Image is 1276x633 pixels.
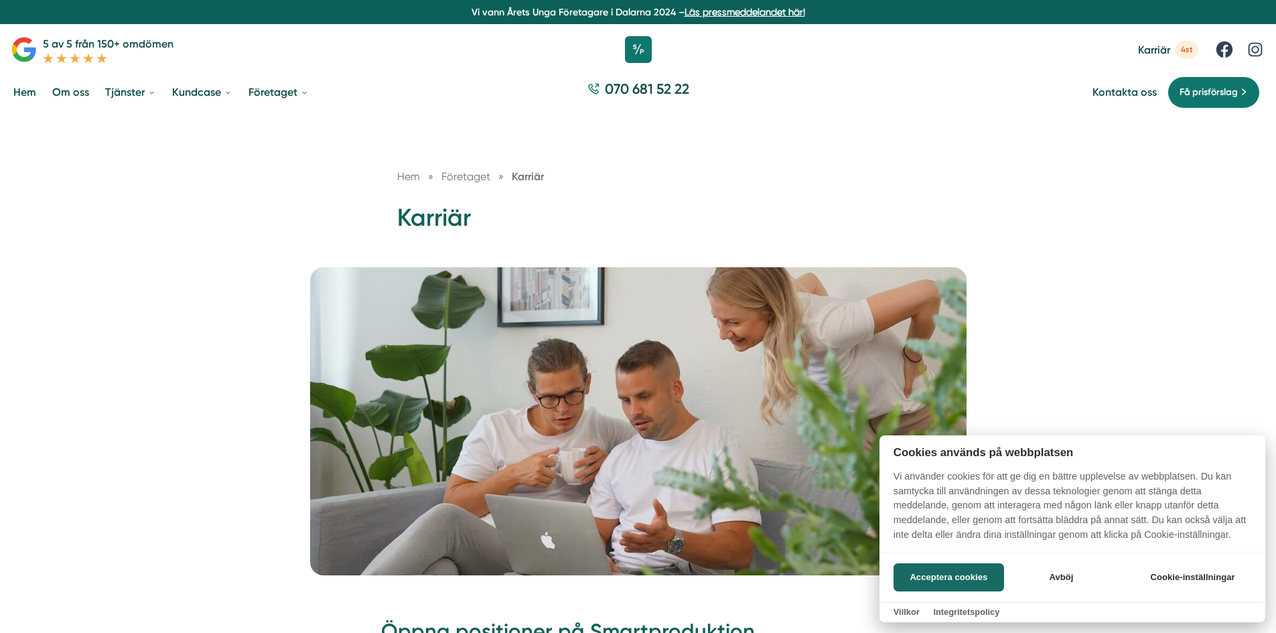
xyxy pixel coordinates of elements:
button: Cookie-inställningar [1134,563,1251,591]
button: Avböj [1008,563,1115,591]
h2: Cookies används på webbplatsen [879,446,1265,459]
a: Integritetspolicy [933,607,999,617]
p: Vi använder cookies för att ge dig en bättre upplevelse av webbplatsen. Du kan samtycka till anvä... [879,470,1265,551]
button: Acceptera cookies [894,563,1004,591]
a: Villkor [894,607,920,617]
